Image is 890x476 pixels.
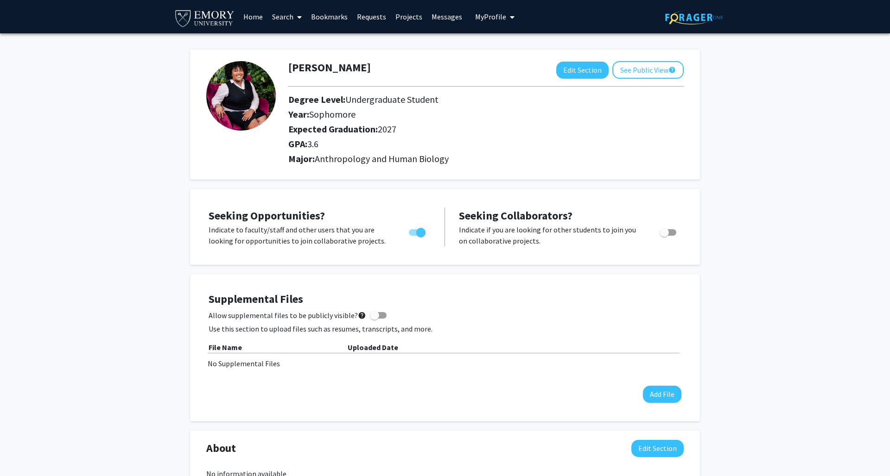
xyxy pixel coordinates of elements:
[459,224,642,246] p: Indicate if you are looking for other students to join you on collaborative projects.
[288,124,684,135] h2: Expected Graduation:
[348,343,398,352] b: Uploaded Date
[358,310,366,321] mat-icon: help
[378,123,396,135] span: 2027
[209,208,325,223] span: Seeking Opportunities?
[288,153,684,164] h2: Major:
[288,94,684,105] h2: Degree Level:
[307,138,318,150] span: 3.6
[206,61,276,131] img: Profile Picture
[391,0,427,33] a: Projects
[206,440,236,457] span: About
[209,323,681,334] p: Use this section to upload files such as resumes, transcripts, and more.
[556,62,609,79] button: Edit Section
[427,0,467,33] a: Messages
[405,224,431,238] div: Toggle
[174,7,235,28] img: Emory University Logo
[668,64,676,75] mat-icon: help
[209,224,391,246] p: Indicate to faculty/staff and other users that you are looking for opportunities to join collabor...
[315,153,449,164] span: Anthropology and Human Biology
[352,0,391,33] a: Requests
[612,61,684,79] button: See Public View
[306,0,352,33] a: Bookmarks
[656,224,681,238] div: Toggle
[288,138,684,150] h2: GPA:
[209,293,681,306] h4: Supplemental Files
[7,434,39,469] iframe: Chat
[459,208,572,223] span: Seeking Collaborators?
[643,386,681,403] button: Add File
[631,440,684,457] button: Edit About
[288,61,371,75] h1: [PERSON_NAME]
[475,12,506,21] span: My Profile
[267,0,306,33] a: Search
[209,343,242,352] b: File Name
[665,10,723,25] img: ForagerOne Logo
[239,0,267,33] a: Home
[345,94,439,105] span: Undergraduate Student
[208,358,682,369] div: No Supplemental Files
[209,310,366,321] span: Allow supplemental files to be publicly visible?
[288,109,684,120] h2: Year:
[309,108,356,120] span: Sophomore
